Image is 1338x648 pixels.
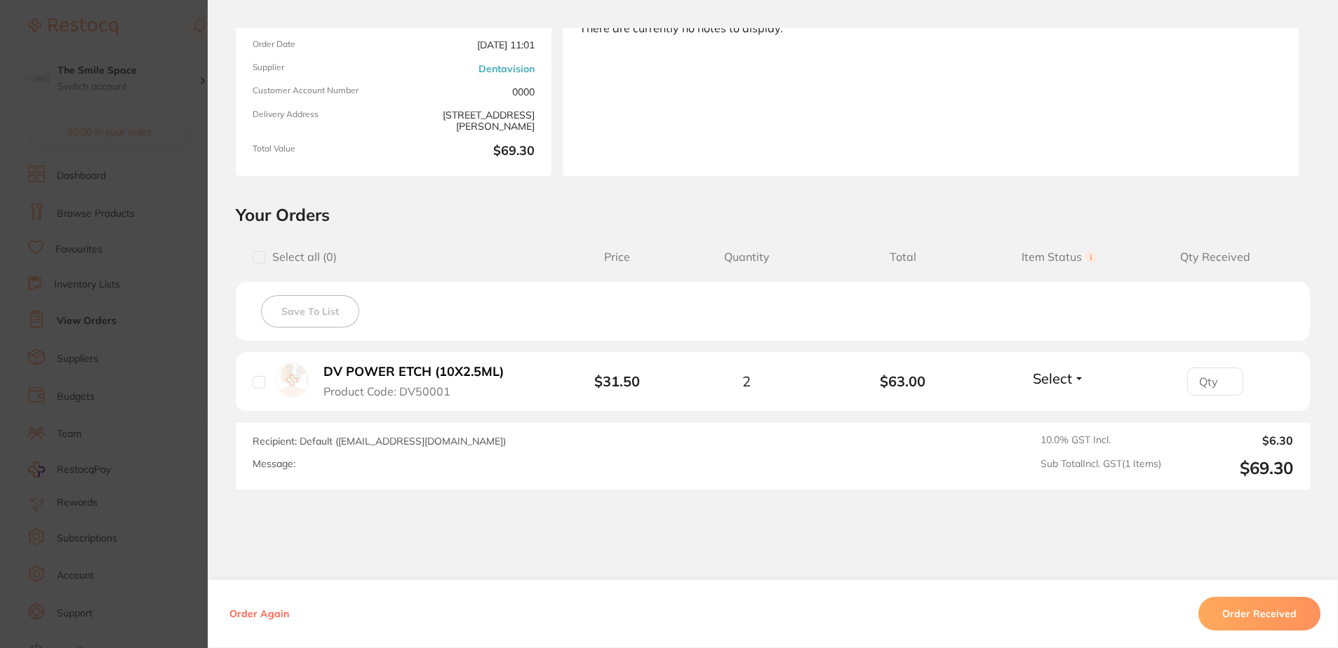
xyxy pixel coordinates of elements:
[323,385,450,398] span: Product Code: DV50001
[1033,370,1072,387] span: Select
[1137,250,1293,264] span: Qty Received
[1041,458,1161,478] span: Sub Total Incl. GST ( 1 Items)
[253,86,388,97] span: Customer Account Number
[825,373,981,389] b: $63.00
[253,458,295,470] label: Message:
[1187,367,1243,396] input: Qty
[1172,434,1293,447] output: $6.30
[399,86,535,97] span: 0000
[594,372,640,390] b: $31.50
[265,250,337,264] span: Select all ( 0 )
[253,144,388,159] span: Total Value
[1172,458,1293,478] output: $69.30
[253,109,388,133] span: Delivery Address
[253,39,388,51] span: Order Date
[276,363,309,396] img: DV POWER ETCH (10X2.5ML)
[399,39,535,51] span: [DATE] 11:01
[742,373,751,389] span: 2
[479,63,535,74] a: Dentavision
[236,204,1310,225] h2: Your Orders
[825,250,981,264] span: Total
[1198,597,1320,630] button: Order Received
[253,435,506,447] span: Recipient: Default ( [EMAIL_ADDRESS][DOMAIN_NAME] )
[253,62,388,74] span: Supplier
[319,364,520,398] button: DV POWER ETCH (10X2.5ML) Product Code: DV50001
[1041,434,1161,447] span: 10.0 % GST Incl.
[565,250,669,264] span: Price
[580,22,1282,34] div: There are currently no notes to display.
[261,295,359,328] button: Save To List
[1029,370,1089,387] button: Select
[669,250,824,264] span: Quantity
[225,607,293,620] button: Order Again
[399,109,535,133] span: [STREET_ADDRESS][PERSON_NAME]
[323,365,504,379] b: DV POWER ETCH (10X2.5ML)
[399,144,535,159] b: $69.30
[981,250,1137,264] span: Item Status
